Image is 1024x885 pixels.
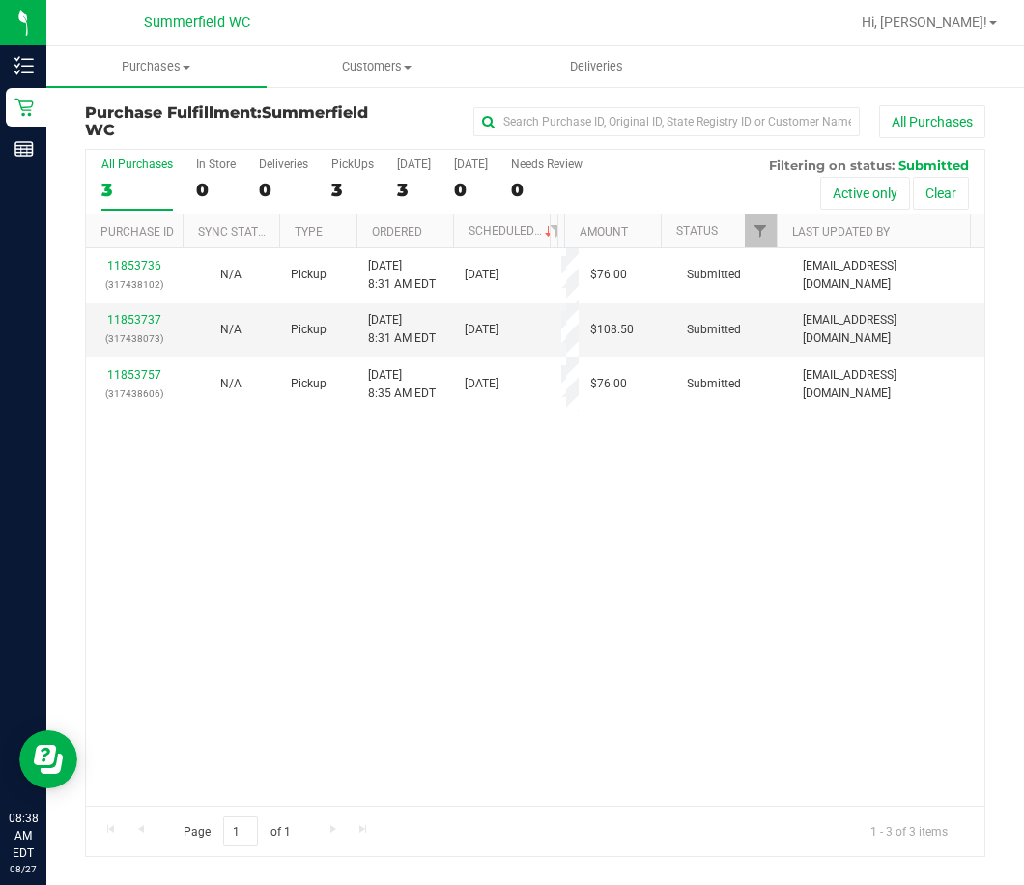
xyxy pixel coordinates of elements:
[46,46,267,87] a: Purchases
[291,321,327,339] span: Pickup
[196,157,236,171] div: In Store
[855,816,963,845] span: 1 - 3 of 3 items
[465,375,498,393] span: [DATE]
[220,375,242,393] button: N/A
[862,14,987,30] span: Hi, [PERSON_NAME]!
[469,224,556,238] a: Scheduled
[9,862,38,876] p: 08/27
[580,225,628,239] a: Amount
[100,225,174,239] a: Purchase ID
[46,58,267,75] span: Purchases
[368,257,436,294] span: [DATE] 8:31 AM EDT
[259,179,308,201] div: 0
[167,816,306,846] span: Page of 1
[687,375,741,393] span: Submitted
[745,214,777,247] a: Filter
[913,177,969,210] button: Clear
[107,313,161,327] a: 11853737
[898,157,969,173] span: Submitted
[223,816,258,846] input: 1
[198,225,272,239] a: Sync Status
[295,225,323,239] a: Type
[687,266,741,284] span: Submitted
[590,321,634,339] span: $108.50
[220,268,242,281] span: Not Applicable
[676,224,718,238] a: Status
[454,157,488,171] div: [DATE]
[220,321,242,339] button: N/A
[98,329,171,348] p: (317438073)
[803,257,973,294] span: [EMAIL_ADDRESS][DOMAIN_NAME]
[101,179,173,201] div: 3
[397,179,431,201] div: 3
[454,179,488,201] div: 0
[544,58,649,75] span: Deliveries
[14,98,34,117] inline-svg: Retail
[792,225,890,239] a: Last Updated By
[19,730,77,788] iframe: Resource center
[368,366,436,403] span: [DATE] 8:35 AM EDT
[331,179,374,201] div: 3
[331,157,374,171] div: PickUps
[473,107,860,136] input: Search Purchase ID, Original ID, State Registry ID or Customer Name...
[511,179,583,201] div: 0
[9,810,38,862] p: 08:38 AM EDT
[220,266,242,284] button: N/A
[769,157,895,173] span: Filtering on status:
[465,266,498,284] span: [DATE]
[85,104,385,138] h3: Purchase Fulfillment:
[291,375,327,393] span: Pickup
[803,311,973,348] span: [EMAIL_ADDRESS][DOMAIN_NAME]
[879,105,985,138] button: All Purchases
[540,214,572,247] a: Filter
[98,275,171,294] p: (317438102)
[85,103,368,139] span: Summerfield WC
[372,225,422,239] a: Ordered
[101,157,173,171] div: All Purchases
[107,259,161,272] a: 11853736
[98,385,171,403] p: (317438606)
[291,266,327,284] span: Pickup
[511,157,583,171] div: Needs Review
[368,311,436,348] span: [DATE] 8:31 AM EDT
[220,377,242,390] span: Not Applicable
[803,366,973,403] span: [EMAIL_ADDRESS][DOMAIN_NAME]
[107,368,161,382] a: 11853757
[144,14,250,31] span: Summerfield WC
[14,139,34,158] inline-svg: Reports
[268,58,486,75] span: Customers
[259,157,308,171] div: Deliveries
[590,266,627,284] span: $76.00
[590,375,627,393] span: $76.00
[220,323,242,336] span: Not Applicable
[486,46,706,87] a: Deliveries
[14,56,34,75] inline-svg: Inventory
[820,177,910,210] button: Active only
[465,321,498,339] span: [DATE]
[196,179,236,201] div: 0
[687,321,741,339] span: Submitted
[267,46,487,87] a: Customers
[397,157,431,171] div: [DATE]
